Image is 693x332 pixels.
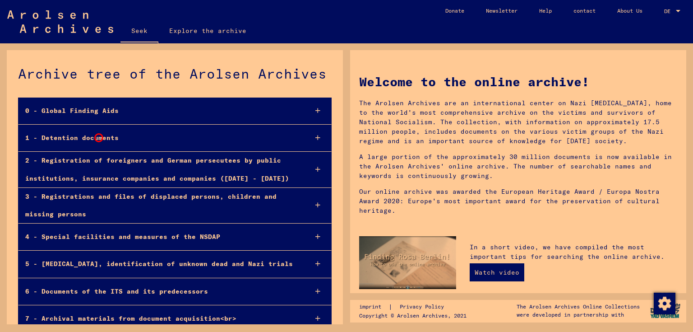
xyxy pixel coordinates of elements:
font: The Arolsen Archives are an international center on Nazi [MEDICAL_DATA], home to the world's most... [359,99,672,145]
font: 6 - Documents of the ITS and its predecessors [25,287,208,295]
font: 5 - [MEDICAL_DATA], identification of unknown dead and Nazi trials [25,260,293,268]
img: video.jpg [359,236,456,289]
a: Privacy Policy [393,302,455,312]
font: Archive tree of the Arolsen Archives [18,65,327,82]
font: In a short video, we have compiled the most important tips for searching the online archive. [470,243,665,261]
font: Help [539,7,552,14]
a: Watch video [470,263,524,281]
font: Privacy Policy [400,303,444,310]
a: imprint [359,302,388,312]
font: 2 - Registration of foreigners and German persecutees by public institutions, insurance companies... [25,156,289,182]
a: Seek [120,20,158,43]
font: imprint [359,303,381,310]
font: Newsletter [486,7,517,14]
font: DE [664,8,670,14]
font: Explore the archive [169,27,246,35]
font: 0 - Global Finding Aids [25,107,119,115]
font: The Arolsen Archives Online Collections [517,303,640,310]
img: Change consent [654,293,675,314]
font: Seek [131,27,148,35]
font: Welcome to the online archive! [359,74,589,89]
font: contact [573,7,596,14]
font: 1 - Detention documents [25,134,119,142]
font: Donate [445,7,464,14]
font: 4 - Special facilities and measures of the NSDAP [25,233,220,241]
font: 7 - Archival materials from document acquisition<br> [25,314,236,323]
font: Watch video [475,268,519,276]
font: Our online archive was awarded the European Heritage Award / Europa Nostra Award 2020: Europe's m... [359,187,660,215]
img: yv_logo.png [648,299,682,322]
a: Explore the archive [158,20,257,42]
font: A large portion of the approximately 30 million documents is now available in the Arolsen Archive... [359,153,672,180]
img: Arolsen_neg.svg [7,10,113,33]
font: | [388,303,393,311]
font: About Us [617,7,642,14]
font: 3 - Registrations and files of displaced persons, children and missing persons [25,192,277,218]
font: Copyright © Arolsen Archives, 2021 [359,312,467,319]
font: were developed in partnership with [517,311,624,318]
